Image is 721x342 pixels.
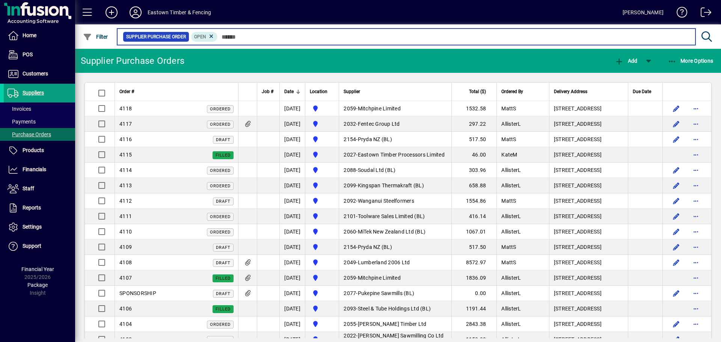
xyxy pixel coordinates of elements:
[4,160,75,179] a: Financials
[633,87,658,96] div: Due Date
[344,321,356,327] span: 2055
[279,270,305,286] td: [DATE]
[339,240,451,255] td: -
[670,164,682,176] button: Edit
[279,255,305,270] td: [DATE]
[119,167,132,173] span: 4114
[670,133,682,145] button: Edit
[623,6,664,18] div: [PERSON_NAME]
[690,118,702,130] button: More options
[339,101,451,116] td: -
[690,241,702,253] button: More options
[284,87,300,96] div: Date
[216,137,231,142] span: Draft
[310,243,334,252] span: Holyoake St
[451,163,496,178] td: 303.96
[4,102,75,115] a: Invoices
[279,101,305,116] td: [DATE]
[310,87,327,96] span: Location
[344,229,356,235] span: 2060
[119,182,132,188] span: 4113
[671,2,688,26] a: Knowledge Base
[4,115,75,128] a: Payments
[339,132,451,147] td: -
[451,101,496,116] td: 1532.58
[210,322,231,327] span: Ordered
[358,136,392,142] span: Pryda NZ (BL)
[690,210,702,222] button: More options
[8,131,51,137] span: Purchase Orders
[23,71,48,77] span: Customers
[339,286,451,301] td: -
[23,205,41,211] span: Reports
[216,291,231,296] span: Draft
[279,147,305,163] td: [DATE]
[690,164,702,176] button: More options
[339,163,451,178] td: -
[339,193,451,209] td: -
[23,166,46,172] span: Financials
[690,318,702,330] button: More options
[119,290,156,296] span: SPONSORSHIP
[310,304,334,313] span: Holyoake St
[358,167,396,173] span: Soudal Ltd (BL)
[310,181,334,190] span: Holyoake St
[670,179,682,191] button: Edit
[344,105,356,111] span: 2059
[194,34,206,39] span: Open
[451,224,496,240] td: 1067.01
[451,301,496,316] td: 1191.44
[8,119,36,125] span: Payments
[549,147,628,163] td: [STREET_ADDRESS]
[501,121,521,127] span: AllisterL
[549,178,628,193] td: [STREET_ADDRESS]
[310,166,334,175] span: Holyoake St
[339,270,451,286] td: -
[695,2,712,26] a: Logout
[216,307,231,312] span: Filled
[549,224,628,240] td: [STREET_ADDRESS]
[358,275,401,281] span: Mitchpine Limited
[23,147,44,153] span: Products
[451,270,496,286] td: 1836.09
[119,275,132,281] span: 4107
[83,34,108,40] span: Filter
[4,199,75,217] a: Reports
[469,87,486,96] span: Total ($)
[23,185,34,191] span: Staff
[119,87,134,96] span: Order #
[23,32,36,38] span: Home
[358,259,410,265] span: Lumberland 2006 Ltd
[216,199,231,204] span: Draft
[119,259,132,265] span: 4108
[690,102,702,115] button: More options
[23,90,44,96] span: Suppliers
[119,105,132,111] span: 4118
[451,193,496,209] td: 1554.86
[339,255,451,270] td: -
[358,290,415,296] span: Pukepine Sawmills (BL)
[344,244,356,250] span: 2154
[690,272,702,284] button: More options
[279,116,305,132] td: [DATE]
[310,258,334,267] span: Holyoake St
[670,102,682,115] button: Edit
[339,301,451,316] td: -
[501,182,521,188] span: AllisterL
[191,32,218,42] mat-chip: Completion Status: Open
[279,286,305,301] td: [DATE]
[4,65,75,83] a: Customers
[279,193,305,209] td: [DATE]
[344,290,356,296] span: 2077
[81,30,110,44] button: Filter
[501,87,545,96] div: Ordered By
[549,209,628,224] td: [STREET_ADDRESS]
[4,45,75,64] a: POS
[358,105,401,111] span: Mitchpine Limited
[451,147,496,163] td: 46.00
[690,179,702,191] button: More options
[284,87,294,96] span: Date
[670,195,682,207] button: Edit
[549,270,628,286] td: [STREET_ADDRESS]
[554,87,587,96] span: Delivery Address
